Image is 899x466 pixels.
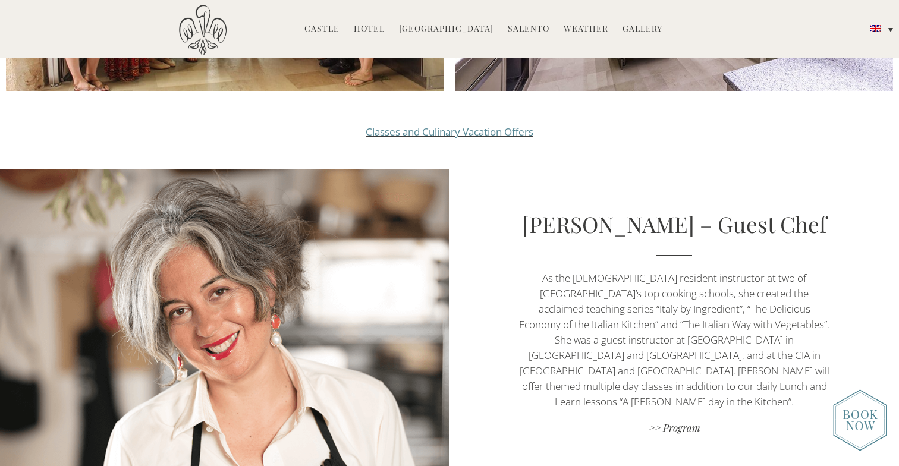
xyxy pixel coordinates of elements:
a: [PERSON_NAME] – Guest Chef [522,209,826,238]
a: Weather [564,23,608,36]
a: Castle [304,23,340,36]
a: Hotel [354,23,385,36]
img: Castello di Ugento [179,5,227,55]
img: English [870,25,881,32]
p: As the [DEMOGRAPHIC_DATA] resident instructor at two of [GEOGRAPHIC_DATA]’s top cooking schools, ... [517,270,831,410]
a: >> Program [517,421,831,437]
a: [GEOGRAPHIC_DATA] [399,23,493,36]
a: Gallery [623,23,662,36]
a: Salento [508,23,549,36]
a: Classes and Culinary Vacation Offers [366,125,533,138]
img: new-booknow.png [833,389,887,451]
